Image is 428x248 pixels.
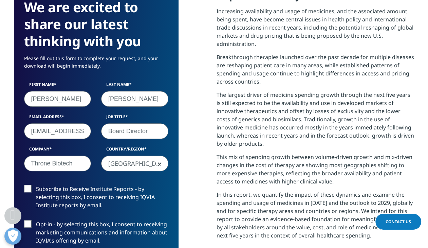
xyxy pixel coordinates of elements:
[217,53,414,91] p: Breakthrough therapies launched over the past decade for multiple diseases are reshaping patient ...
[386,219,411,225] span: Contact Us
[24,114,91,123] label: Email Address
[217,153,414,191] p: This mix of spending growth between volume-driven growth and mix-driven changes in the cost of th...
[4,228,21,245] button: Open Preferences
[24,82,91,91] label: First Name
[217,7,414,53] p: Increasing availability and usage of medicines, and the associated amount being spent, have becom...
[217,91,414,153] p: The largest driver of medicine spending growth through the next five years is still expected to b...
[101,82,168,91] label: Last Name
[24,146,91,156] label: Company
[24,55,168,75] p: Please fill out this form to complete your request, and your download will begin immediately.
[101,156,168,171] span: United States
[101,146,168,156] label: Country/Region
[217,191,414,245] p: In this report, we quantify the impact of these dynamics and examine the spending and usage of me...
[101,114,168,123] label: Job Title
[101,156,168,172] span: United States
[24,185,168,213] label: Subscribe to Receive Institute Reports - by selecting this box, I consent to receiving IQVIA Inst...
[375,214,421,230] a: Contact Us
